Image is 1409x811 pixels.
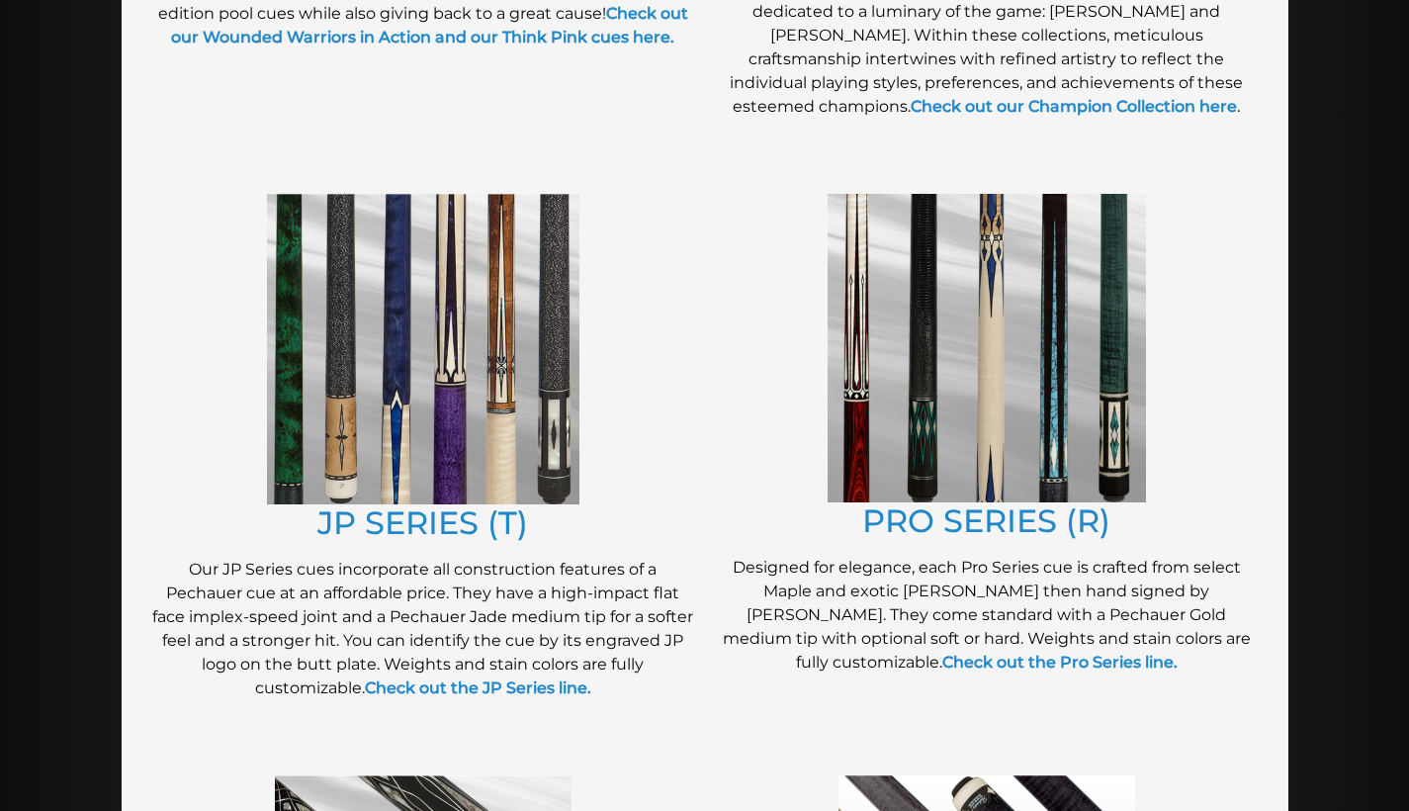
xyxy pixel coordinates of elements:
[365,678,591,697] a: Check out the JP Series line.
[862,501,1110,540] a: PRO SERIES (R)
[171,4,688,46] a: Check out our Wounded Warriors in Action and our Think Pink cues here.
[151,558,695,700] p: Our JP Series cues incorporate all construction features of a Pechauer cue at an affordable price...
[317,503,528,542] a: JP SERIES (T)
[715,556,1259,675] p: Designed for elegance, each Pro Series cue is crafted from select Maple and exotic [PERSON_NAME] ...
[942,653,1178,672] a: Check out the Pro Series line.
[911,97,1237,116] a: Check out our Champion Collection here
